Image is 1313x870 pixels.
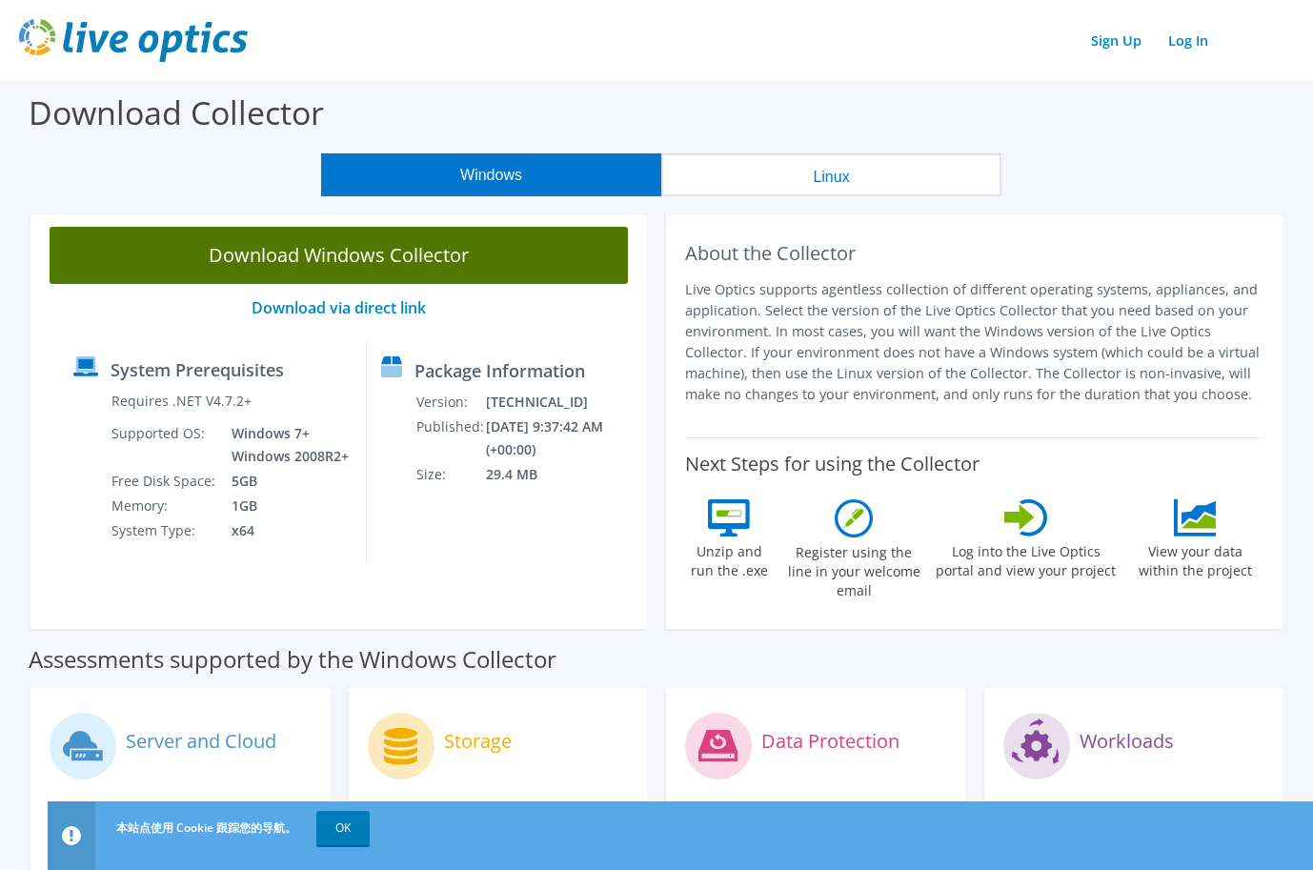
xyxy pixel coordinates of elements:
td: Memory: [111,494,217,518]
td: Size: [415,462,485,487]
label: Server and Cloud [126,732,276,751]
td: x64 [217,518,352,543]
label: System Prerequisites [111,360,284,379]
a: Download via direct link [252,297,426,318]
span: 本站点使用 Cookie 跟踪您的导航。 [116,819,296,836]
label: Log into the Live Optics portal and view your project [935,536,1117,580]
label: View your data within the project [1126,536,1263,580]
p: The Windows Collector can assess each of the following storage systems. [368,799,629,841]
td: 5GB [217,469,352,494]
td: 1GB [217,494,352,518]
label: Data Protection [761,732,899,751]
button: Windows [321,153,661,196]
label: Assessments supported by the Windows Collector [29,650,556,669]
td: Windows 7+ Windows 2008R2+ [217,421,352,469]
a: OK [316,811,370,845]
p: The Windows Collector can assess each of the following applications. [1003,799,1264,841]
a: Download Windows Collector [50,227,628,284]
td: Supported OS: [111,421,217,469]
label: Workloads [1080,732,1174,751]
td: Free Disk Space: [111,469,217,494]
td: System Type: [111,518,217,543]
label: Requires .NET V4.7.2+ [111,392,252,411]
p: Live Optics supports agentless collection of different operating systems, appliances, and applica... [685,279,1263,405]
td: Published: [415,415,485,462]
label: Package Information [414,361,585,380]
td: [DATE] 9:37:42 AM (+00:00) [485,415,638,462]
button: Linux [661,153,1001,196]
td: 29.4 MB [485,462,638,487]
p: The Windows Collector can assess each of the following DPS applications. [685,799,946,841]
td: Version: [415,390,485,415]
p: The Windows Collector supports all of the Live Optics compute and cloud assessments. [50,799,311,862]
label: Register using the line in your welcome email [782,537,925,600]
h2: About the Collector [685,242,1263,265]
label: Download Collector [29,91,324,134]
td: [TECHNICAL_ID] [485,390,638,415]
label: Storage [444,732,512,751]
label: Unzip and run the .exe [685,536,773,580]
a: Log In [1159,27,1218,54]
a: Sign Up [1081,27,1151,54]
label: Next Steps for using the Collector [685,453,980,475]
img: live_optics_svg.svg [19,19,248,62]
